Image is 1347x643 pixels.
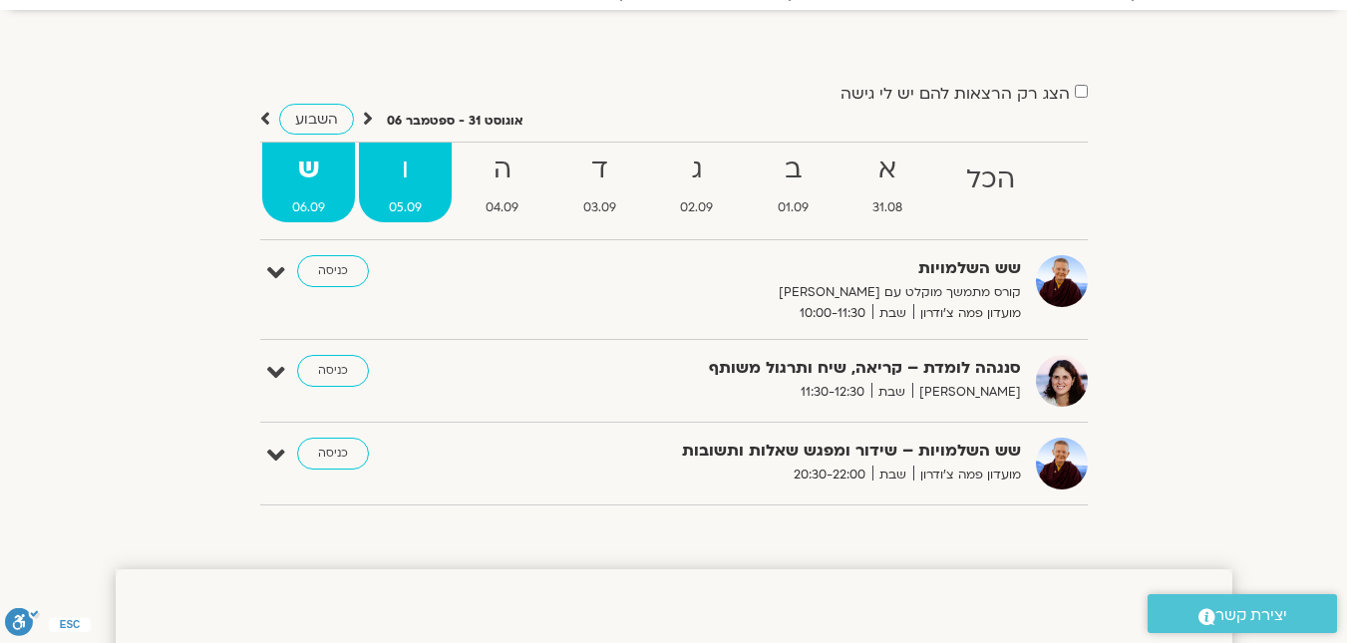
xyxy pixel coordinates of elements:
span: 11:30-12:30 [794,382,871,403]
span: שבת [872,303,913,324]
strong: ש [262,148,355,192]
span: מועדון פמה צ'ודרון [913,465,1021,485]
span: 01.09 [747,197,838,218]
a: ד03.09 [553,143,646,222]
p: קורס מתמשך מוקלט עם [PERSON_NAME] [532,282,1021,303]
strong: ה [456,148,548,192]
label: הצג רק הרצאות להם יש לי גישה [841,85,1070,103]
p: אוגוסט 31 - ספטמבר 06 [387,111,523,132]
span: 10:00-11:30 [793,303,872,324]
strong: ג [650,148,743,192]
strong: שש השלמויות – שידור ומפגש שאלות ותשובות [532,438,1021,465]
span: 03.09 [553,197,646,218]
a: הכל [936,143,1045,222]
strong: ד [553,148,646,192]
a: כניסה [297,255,369,287]
a: ה04.09 [456,143,548,222]
strong: ב [747,148,838,192]
span: 02.09 [650,197,743,218]
span: 20:30-22:00 [787,465,872,485]
span: 31.08 [842,197,932,218]
a: א31.08 [842,143,932,222]
a: ג02.09 [650,143,743,222]
a: כניסה [297,355,369,387]
strong: א [842,148,932,192]
span: 06.09 [262,197,355,218]
a: ש06.09 [262,143,355,222]
strong: ו [359,148,452,192]
strong: הכל [936,158,1045,202]
span: השבוע [295,110,338,129]
strong: שש השלמויות [532,255,1021,282]
span: יצירת קשר [1215,602,1287,629]
span: שבת [872,465,913,485]
span: שבת [871,382,912,403]
a: השבוע [279,104,354,135]
span: 05.09 [359,197,452,218]
span: [PERSON_NAME] [912,382,1021,403]
a: ב01.09 [747,143,838,222]
a: ו05.09 [359,143,452,222]
span: מועדון פמה צ'ודרון [913,303,1021,324]
span: 04.09 [456,197,548,218]
a: יצירת קשר [1148,594,1337,633]
a: כניסה [297,438,369,470]
strong: סנגהה לומדת – קריאה, שיח ותרגול משותף [532,355,1021,382]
